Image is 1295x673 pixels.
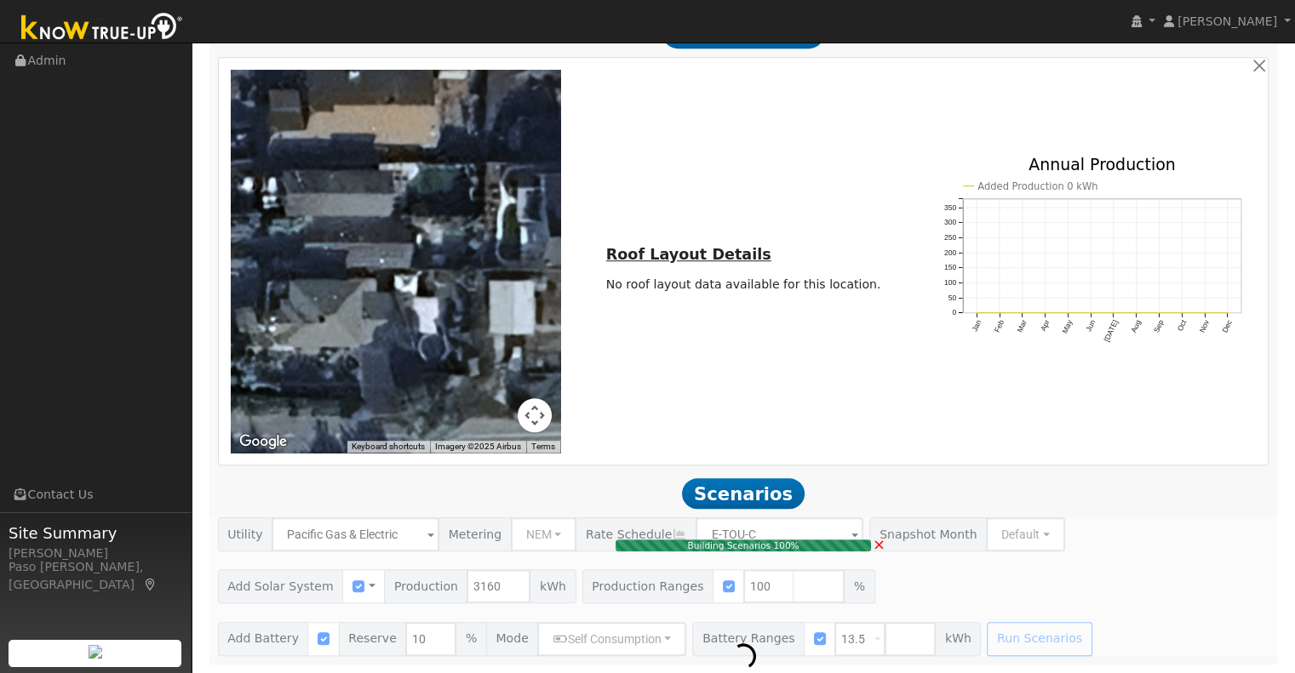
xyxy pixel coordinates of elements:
text: 350 [944,202,957,211]
img: retrieve [89,645,102,659]
circle: onclick="" [1089,311,1092,314]
button: Map camera controls [518,398,552,432]
a: Open this area in Google Maps (opens a new window) [235,431,291,453]
text: Aug [1129,318,1143,334]
circle: onclick="" [1158,311,1160,314]
span: Imagery ©2025 Airbus [435,442,521,451]
circle: onclick="" [1226,311,1229,314]
text: 250 [944,233,957,242]
text: May [1060,317,1074,334]
div: [PERSON_NAME] [9,545,182,562]
span: [PERSON_NAME] [1178,14,1277,28]
text: 0 [952,308,956,317]
text: Sep [1152,318,1166,334]
text: Apr [1039,318,1051,332]
a: Cancel [873,533,885,556]
button: Keyboard shortcuts [352,441,425,453]
text: Jun [1084,318,1097,333]
text: 50 [948,293,957,301]
text: [DATE] [1102,318,1120,343]
text: 300 [944,218,957,226]
circle: onclick="" [1021,311,1023,314]
span: Site Summary [9,522,182,545]
text: Nov [1198,317,1212,334]
text: Oct [1176,317,1189,332]
circle: onclick="" [975,311,977,314]
circle: onclick="" [1203,311,1206,314]
text: 200 [944,248,957,256]
text: Feb [993,318,1006,334]
circle: onclick="" [1181,311,1183,314]
a: Map [143,578,158,591]
text: Mar [1015,318,1028,334]
circle: onclick="" [1135,311,1137,314]
text: Jan [970,318,983,333]
text: Added Production 0 kWh [977,180,1097,191]
img: Google [235,431,291,453]
a: Terms (opens in new tab) [531,442,555,451]
div: Paso [PERSON_NAME], [GEOGRAPHIC_DATA] [9,558,182,594]
div: Building Scenarios 100% [616,539,871,553]
u: Roof Layout Details [606,246,771,263]
text: 100 [944,278,957,287]
circle: onclick="" [1044,311,1046,314]
img: Know True-Up [13,9,192,48]
td: No roof layout data available for this location. [603,272,884,296]
circle: onclick="" [998,311,1000,314]
span: Scenarios [682,478,804,509]
span: × [873,535,885,553]
text: Dec [1221,317,1235,334]
text: Annual Production [1029,154,1176,173]
text: 150 [944,263,957,271]
circle: onclick="" [1067,311,1069,314]
circle: onclick="" [1112,311,1115,314]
